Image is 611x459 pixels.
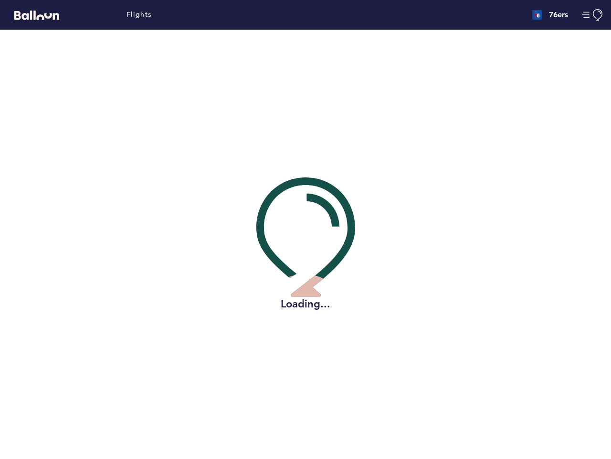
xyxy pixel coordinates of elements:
h4: 76ers [549,9,568,21]
button: Manage Account [582,9,604,21]
a: Flights [126,10,152,20]
h2: Loading... [256,297,355,311]
a: Balloon [7,10,59,20]
svg: Balloon [14,11,59,20]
